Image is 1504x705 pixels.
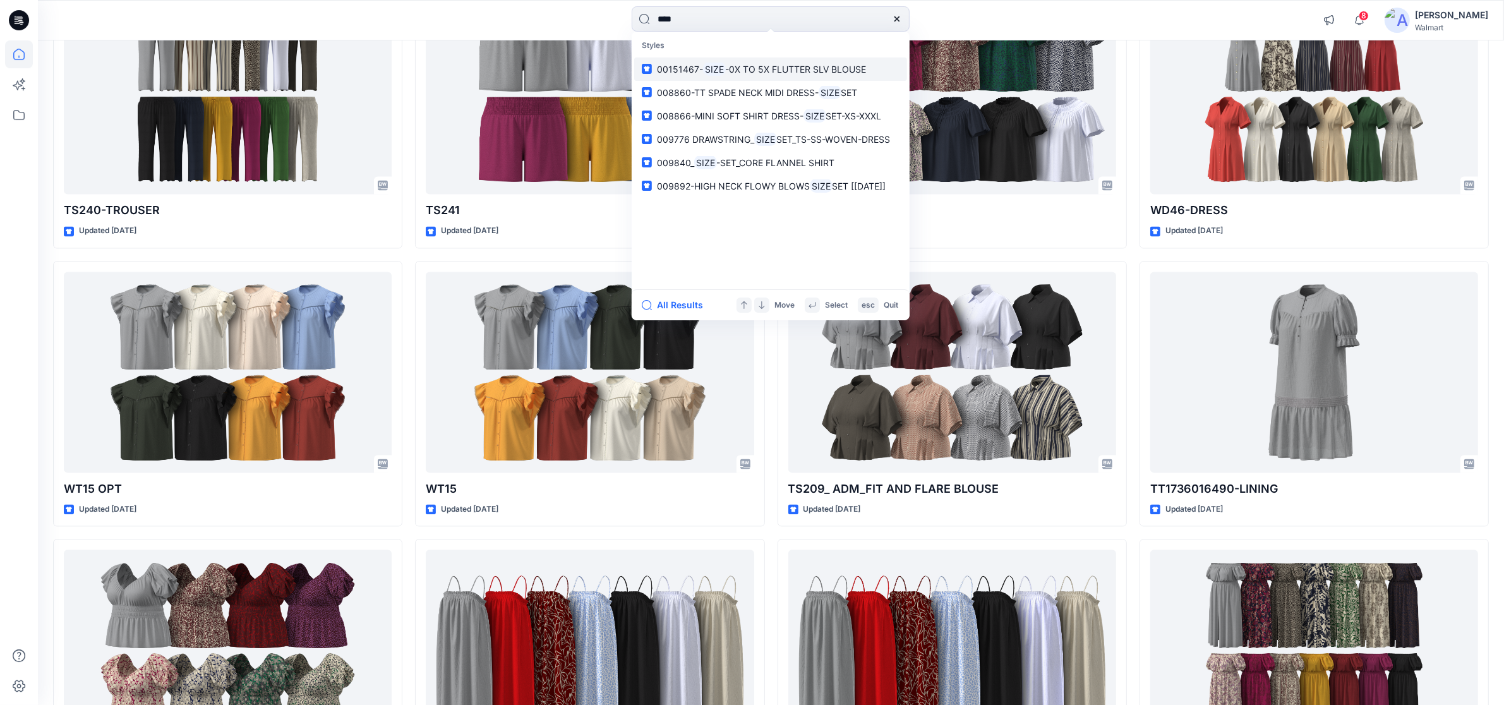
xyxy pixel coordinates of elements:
[1165,224,1223,238] p: Updated [DATE]
[1165,503,1223,516] p: Updated [DATE]
[1415,23,1488,32] div: Walmart
[777,134,891,145] span: SET_TS-SS-WOVEN-DRESS
[657,64,703,75] span: 00151467-
[657,111,803,121] span: 008866-MINI SOFT SHIRT DRESS-
[1415,8,1488,23] div: [PERSON_NAME]
[884,299,898,312] p: Quit
[717,157,835,168] span: -SET_CORE FLANNEL SHIRT
[825,299,848,312] p: Select
[441,224,498,238] p: Updated [DATE]
[79,224,136,238] p: Updated [DATE]
[1150,480,1478,498] p: TT1736016490-LINING
[1359,11,1369,21] span: 8
[833,181,886,191] span: SET [[DATE]]
[754,132,777,147] mark: SIZE
[634,128,907,151] a: 009776 DRAWSTRING_SIZESET_TS-SS-WOVEN-DRESS
[841,87,858,98] span: SET
[657,87,819,98] span: 008860-TT SPADE NECK MIDI DRESS-
[726,64,867,75] span: -0X TO 5X FLUTTER SLV BLOUSE
[634,151,907,174] a: 009840_SIZE-SET_CORE FLANNEL SHIRT
[79,503,136,516] p: Updated [DATE]
[819,85,841,100] mark: SIZE
[810,179,833,193] mark: SIZE
[803,503,861,516] p: Updated [DATE]
[862,299,875,312] p: esc
[694,155,717,170] mark: SIZE
[642,298,711,313] button: All Results
[64,480,392,498] p: WT15 OPT
[634,174,907,198] a: 009892-HIGH NECK FLOWY BLOWSSIZESET [[DATE]]
[634,57,907,81] a: 00151467-SIZE-0X TO 5X FLUTTER SLV BLOUSE
[1385,8,1410,33] img: avatar
[634,104,907,128] a: 008866-MINI SOFT SHIRT DRESS-SIZESET-XS-XXXL
[64,202,392,219] p: TS240-TROUSER
[826,111,882,121] span: SET-XS-XXXL
[703,62,726,76] mark: SIZE
[634,34,907,57] p: Styles
[634,81,907,104] a: 008860-TT SPADE NECK MIDI DRESS-SIZESET
[774,299,795,312] p: Move
[441,503,498,516] p: Updated [DATE]
[426,202,754,219] p: TS241
[426,272,754,473] a: WT15
[657,181,810,191] span: 009892-HIGH NECK FLOWY BLOWS
[657,157,694,168] span: 009840_
[426,480,754,498] p: WT15
[788,272,1116,473] a: TS209_ ADM_FIT AND FLARE BLOUSE
[788,202,1116,219] p: TS245
[803,109,826,123] mark: SIZE
[1150,202,1478,219] p: WD46-DRESS
[64,272,392,473] a: WT15 OPT
[1150,272,1478,473] a: TT1736016490-LINING
[657,134,754,145] span: 009776 DRAWSTRING_
[788,480,1116,498] p: TS209_ ADM_FIT AND FLARE BLOUSE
